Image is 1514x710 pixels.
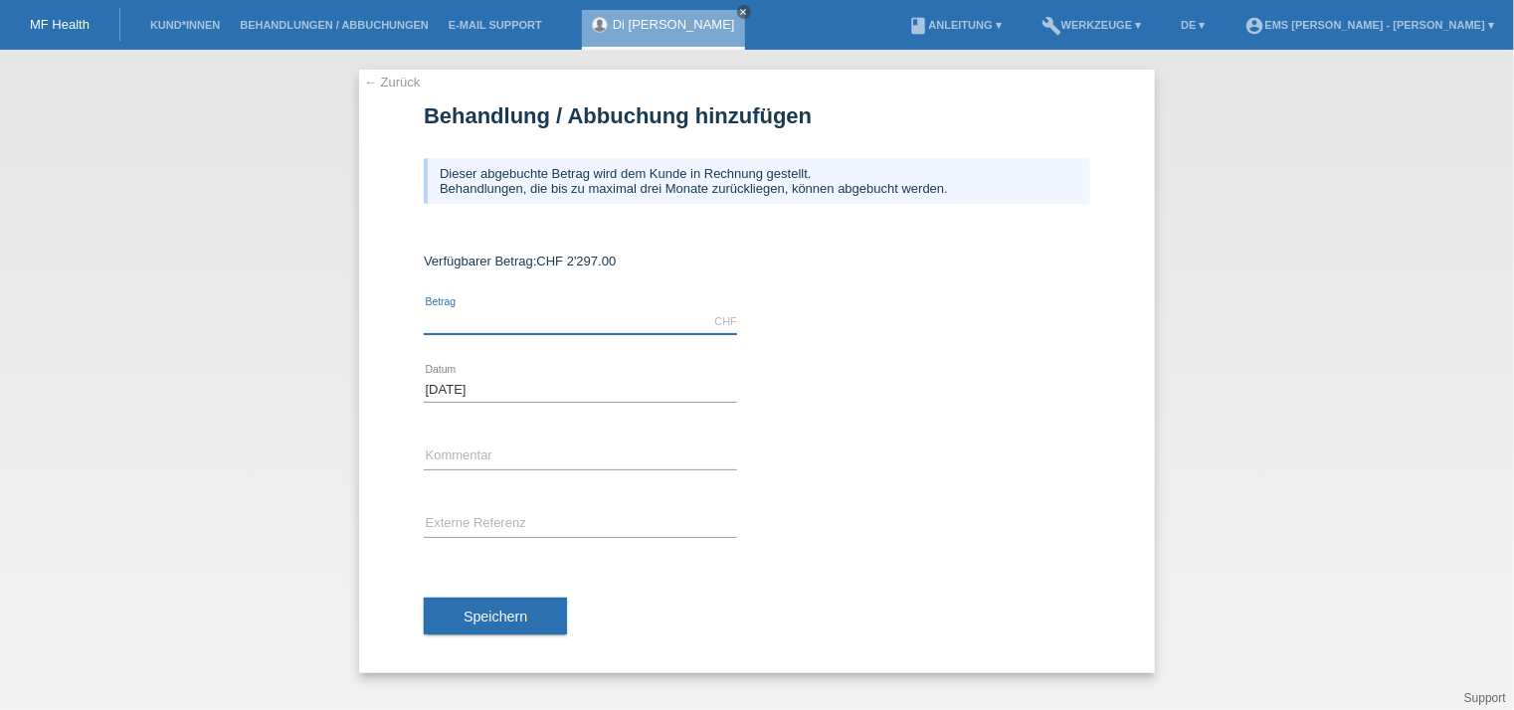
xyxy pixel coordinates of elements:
[140,19,230,31] a: Kund*innen
[737,5,751,19] a: close
[536,254,616,268] span: CHF 2'297.00
[1171,19,1215,31] a: DE ▾
[424,158,1090,204] div: Dieser abgebuchte Betrag wird dem Kunde in Rechnung gestellt. Behandlungen, die bis zu maximal dr...
[364,75,420,89] a: ← Zurück
[424,103,1090,128] h1: Behandlung / Abbuchung hinzufügen
[1464,691,1506,705] a: Support
[424,254,1090,268] div: Verfügbarer Betrag:
[439,19,552,31] a: E-Mail Support
[1235,19,1504,31] a: account_circleEMS [PERSON_NAME] - [PERSON_NAME] ▾
[899,19,1012,31] a: bookAnleitung ▾
[230,19,439,31] a: Behandlungen / Abbuchungen
[1245,16,1265,36] i: account_circle
[424,598,567,635] button: Speichern
[464,609,527,624] span: Speichern
[613,17,735,32] a: Di [PERSON_NAME]
[1041,16,1061,36] i: build
[739,7,749,17] i: close
[30,17,90,32] a: MF Health
[1032,19,1152,31] a: buildWerkzeuge ▾
[909,16,929,36] i: book
[714,315,737,327] div: CHF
